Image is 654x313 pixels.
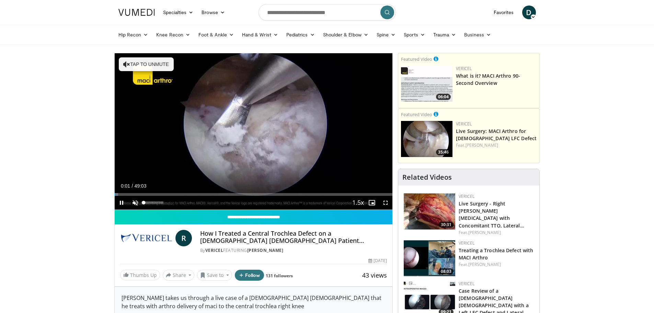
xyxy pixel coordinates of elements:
a: Browse [197,5,229,19]
a: 08:03 [404,240,455,276]
span: 08:03 [439,268,454,275]
span: 0:01 [121,183,130,189]
div: [DATE] [368,258,387,264]
input: Search topics, interventions [259,4,396,21]
button: Unmute [128,196,142,210]
a: What is it? MACI Arthro 90-Second Overview [456,72,520,86]
span: 35:46 [436,149,451,155]
img: eb023345-1e2d-4374-a840-ddbc99f8c97c.150x105_q85_crop-smart_upscale.jpg [401,121,452,157]
img: aa6cc8ed-3dbf-4b6a-8d82-4a06f68b6688.150x105_q85_crop-smart_upscale.jpg [401,66,452,102]
a: [PERSON_NAME] [247,247,284,253]
div: By FEATURING [200,247,387,254]
a: Business [460,28,495,42]
button: Save to [197,270,232,281]
a: Sports [400,28,429,42]
span: 30:31 [439,222,454,228]
a: Treating a Trochlea Defect with MACI Arthro [459,247,533,261]
span: / [132,183,133,189]
img: Vericel [120,230,173,246]
h4: How I Treated a Central Trochlea Defect on a [DEMOGRAPHIC_DATA] [DEMOGRAPHIC_DATA] Patient… [200,230,387,245]
a: 35:46 [401,121,452,157]
a: Foot & Ankle [194,28,238,42]
a: 06:04 [401,66,452,102]
video-js: Video Player [115,53,393,210]
a: Live Surgery - Right [PERSON_NAME][MEDICAL_DATA] with Concomitant TTO, Lateral… [459,200,524,228]
button: Pause [115,196,128,210]
h4: Related Videos [402,173,452,181]
a: Vericel [205,247,223,253]
a: Vericel [456,66,472,71]
a: Knee Recon [152,28,194,42]
a: Specialties [159,5,198,19]
button: Follow [235,270,264,281]
a: 30:31 [404,193,455,230]
a: Vericel [459,240,474,246]
img: 0de30d39-bfe3-4001-9949-87048a0d8692.150x105_q85_crop-smart_upscale.jpg [404,240,455,276]
button: Playback Rate [351,196,365,210]
span: 06:04 [436,94,451,100]
small: Featured Video [401,111,432,118]
a: Trauma [429,28,460,42]
div: Feat. [456,142,537,148]
a: Live Surgery: MACI Arthro for [DEMOGRAPHIC_DATA] LFC Defect [456,128,537,142]
a: Vericel [456,121,472,127]
button: Enable picture-in-picture mode [365,196,379,210]
a: Vericel [459,281,474,287]
span: 43 views [362,271,387,279]
a: Pediatrics [282,28,319,42]
a: [PERSON_NAME] [466,142,498,148]
button: Share [163,270,195,281]
button: Tap to unmute [119,57,174,71]
a: Spine [372,28,400,42]
a: [PERSON_NAME] [468,230,501,235]
img: VuMedi Logo [118,9,155,16]
a: 131 followers [266,273,293,279]
small: Featured Video [401,56,432,62]
a: R [175,230,192,246]
div: Feat. [459,261,534,268]
a: Thumbs Up [120,270,160,280]
button: Fullscreen [379,196,392,210]
a: Hip Recon [114,28,152,42]
a: D [522,5,536,19]
a: Favorites [490,5,518,19]
a: [PERSON_NAME] [468,261,501,267]
div: Feat. [459,230,534,236]
img: f2822210-6046-4d88-9b48-ff7c77ada2d7.150x105_q85_crop-smart_upscale.jpg [404,193,455,230]
span: 49:03 [134,183,146,189]
div: Volume Level [144,201,163,204]
a: Hand & Wrist [238,28,282,42]
div: Progress Bar [115,193,393,196]
a: Vericel [459,193,474,199]
a: Shoulder & Elbow [319,28,372,42]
